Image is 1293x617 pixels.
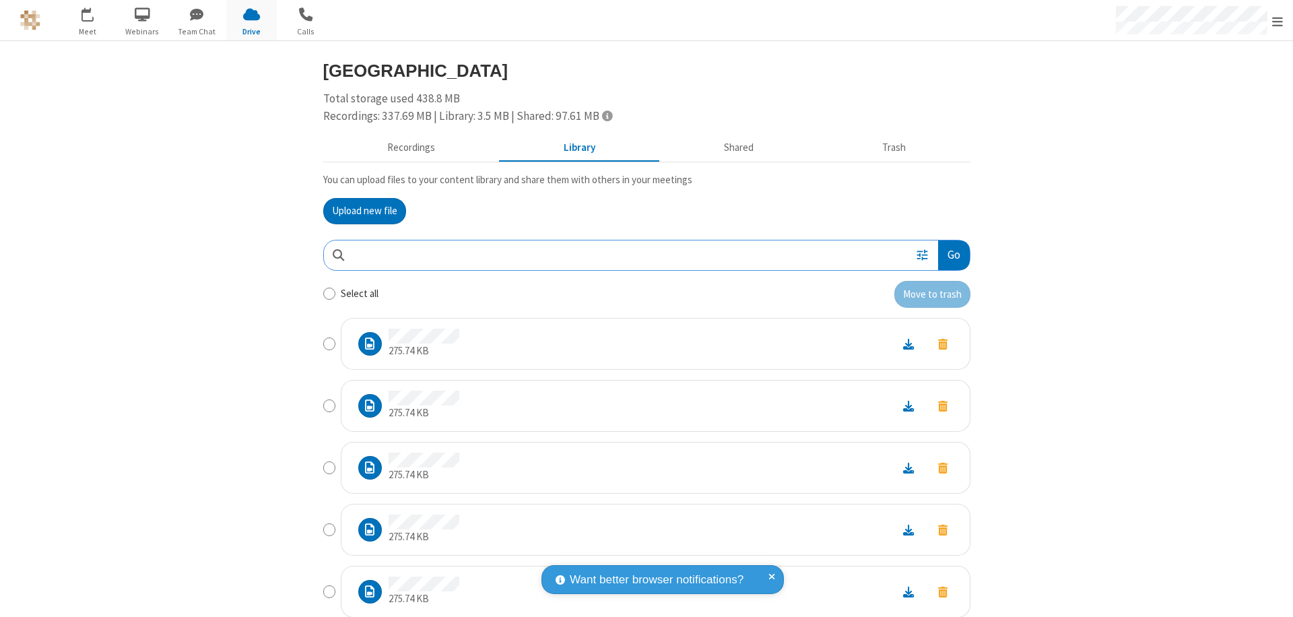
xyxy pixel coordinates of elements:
[389,467,459,483] p: 275.74 KB
[323,61,970,80] h3: [GEOGRAPHIC_DATA]
[938,240,969,271] button: Go
[926,459,960,477] button: Move to trash
[323,135,500,161] button: Recorded meetings
[389,344,459,359] p: 275.74 KB
[926,335,960,353] button: Move to trash
[389,529,459,545] p: 275.74 KB
[117,26,168,38] span: Webinars
[602,110,612,121] span: Totals displayed include files that have been moved to the trash.
[323,90,970,125] div: Total storage used 438.8 MB
[63,26,113,38] span: Meet
[20,10,40,30] img: QA Selenium DO NOT DELETE OR CHANGE
[389,591,459,607] p: 275.74 KB
[341,286,378,302] label: Select all
[891,336,926,352] a: Download file
[891,584,926,599] a: Download file
[926,583,960,601] button: Move to trash
[323,172,970,188] p: You can upload files to your content library and share them with others in your meetings
[500,135,660,161] button: Content library
[894,281,970,308] button: Move to trash
[323,198,406,225] button: Upload new file
[818,135,970,161] button: Trash
[891,398,926,414] a: Download file
[323,108,970,125] div: Recordings: 337.69 MB | Library: 3.5 MB | Shared: 97.61 MB
[926,521,960,539] button: Move to trash
[172,26,222,38] span: Team Chat
[891,460,926,476] a: Download file
[281,26,331,38] span: Calls
[226,26,277,38] span: Drive
[389,405,459,421] p: 275.74 KB
[891,522,926,538] a: Download file
[570,571,743,589] span: Want better browser notifications?
[1259,582,1283,608] iframe: Chat
[660,135,818,161] button: Shared during meetings
[926,397,960,415] button: Move to trash
[91,7,100,18] div: 1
